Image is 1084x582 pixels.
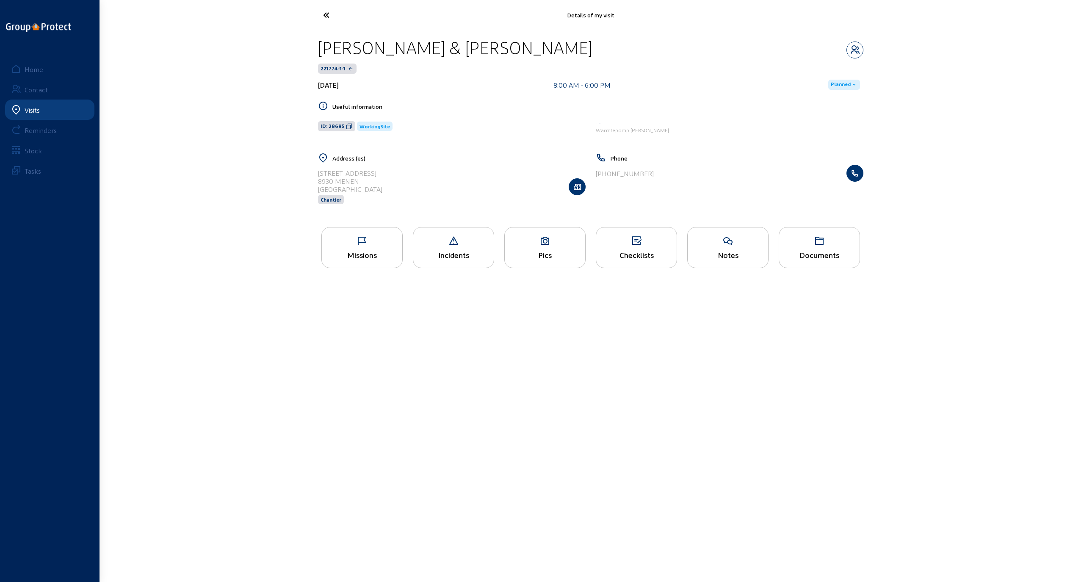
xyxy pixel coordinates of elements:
div: Missions [322,250,402,259]
div: Stock [25,147,42,155]
div: [GEOGRAPHIC_DATA] [318,185,382,193]
div: Home [25,65,43,73]
div: [STREET_ADDRESS] [318,169,382,177]
a: Stock [5,140,94,161]
span: Warmtepomp [PERSON_NAME] [596,127,669,133]
img: Energy Protect HVAC [596,122,604,124]
a: Contact [5,79,94,100]
div: Reminders [25,126,57,134]
span: Planned [831,81,851,88]
img: logo-oneline.png [6,23,71,32]
div: [PERSON_NAME] & [PERSON_NAME] [318,37,592,58]
h5: Address (es) [332,155,586,162]
div: Details of my visit [404,11,777,19]
div: 8:00 AM - 6:00 PM [553,81,611,89]
a: Tasks [5,161,94,181]
span: ID: 28695 [321,123,344,130]
span: 221774-1-1 [321,65,346,72]
h5: Useful information [332,103,863,110]
div: Incidents [413,250,494,259]
div: Checklists [596,250,677,259]
div: Documents [779,250,860,259]
span: WorkingSite [359,123,390,129]
a: Home [5,59,94,79]
div: [PHONE_NUMBER] [596,169,654,177]
a: Reminders [5,120,94,140]
div: 8930 MENEN [318,177,382,185]
div: Visits [25,106,40,114]
div: [DATE] [318,81,339,89]
span: Chantier [321,197,341,202]
div: Tasks [25,167,41,175]
div: Contact [25,86,48,94]
div: Notes [688,250,768,259]
a: Visits [5,100,94,120]
h5: Phone [610,155,863,162]
div: Pics [505,250,585,259]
